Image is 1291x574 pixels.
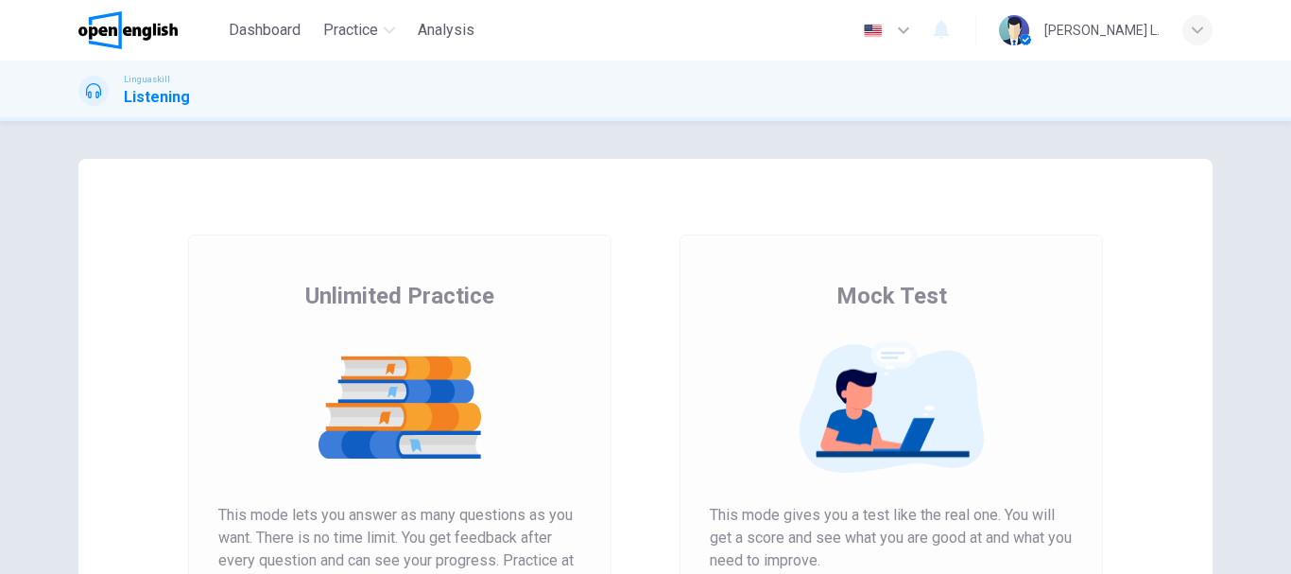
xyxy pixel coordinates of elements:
a: OpenEnglish logo [78,11,221,49]
span: This mode gives you a test like the real one. You will get a score and see what you are good at a... [710,504,1073,572]
button: Analysis [410,13,482,47]
span: Unlimited Practice [305,281,494,311]
img: Profile picture [999,15,1029,45]
span: Linguaskill [124,73,170,86]
span: Analysis [418,19,474,42]
h1: Listening [124,86,190,109]
span: Dashboard [229,19,301,42]
button: Dashboard [221,13,308,47]
button: Practice [316,13,403,47]
img: en [861,24,885,38]
img: OpenEnglish logo [78,11,178,49]
div: [PERSON_NAME] L. [1044,19,1160,42]
span: Practice [323,19,378,42]
span: Mock Test [836,281,947,311]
